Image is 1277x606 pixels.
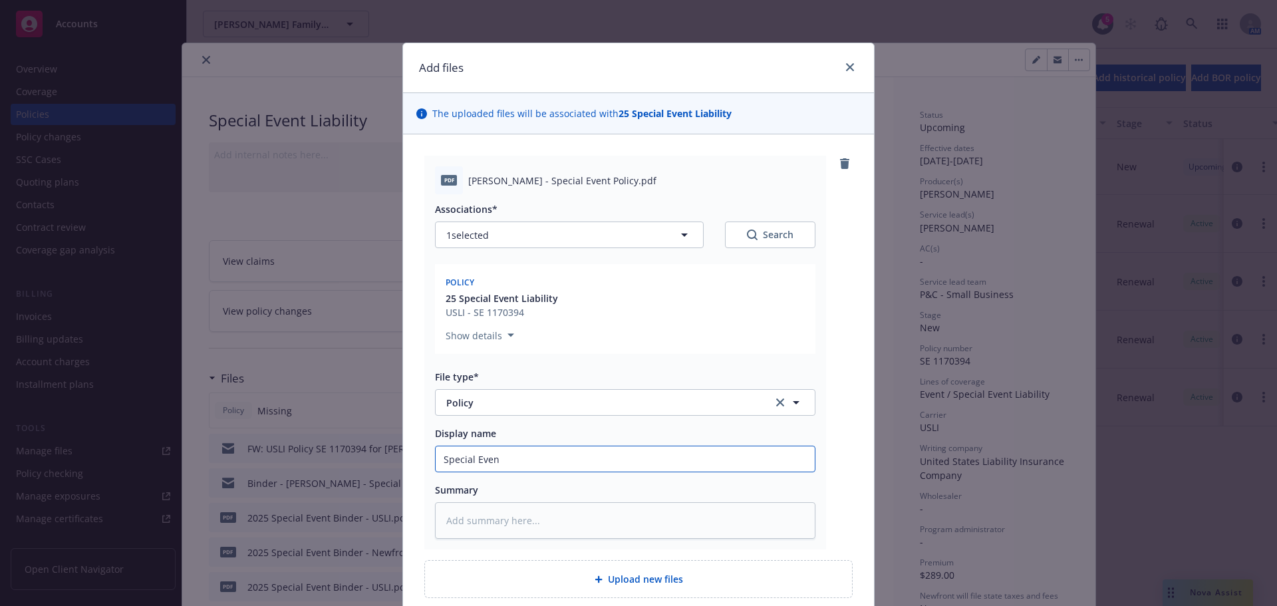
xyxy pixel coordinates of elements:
button: Policyclear selection [435,389,815,416]
div: Upload new files [424,560,853,598]
span: Policy [446,396,754,410]
input: Add display name here... [436,446,815,472]
span: Upload new files [608,572,683,586]
a: clear selection [772,394,788,410]
span: Display name [435,427,496,440]
span: Summary [435,484,478,496]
